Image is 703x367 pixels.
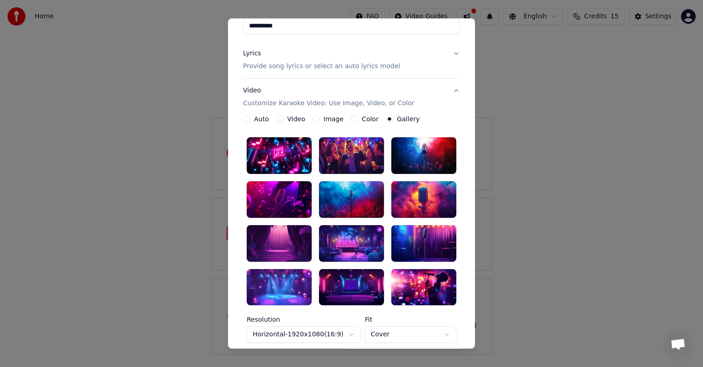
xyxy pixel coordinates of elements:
label: Auto [254,116,269,122]
p: Customize Karaoke Video: Use Image, Video, or Color [243,99,414,108]
div: Video [243,86,414,108]
button: VideoCustomize Karaoke Video: Use Image, Video, or Color [243,79,460,115]
label: Fit [365,317,456,323]
label: Gallery [397,116,420,122]
label: Image [324,116,344,122]
p: Provide song lyrics or select an auto lyrics model [243,62,400,71]
div: Lyrics [243,49,261,58]
label: Video [287,116,305,122]
label: Resolution [247,317,361,323]
label: Color [362,116,379,122]
button: LyricsProvide song lyrics or select an auto lyrics model [243,42,460,78]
